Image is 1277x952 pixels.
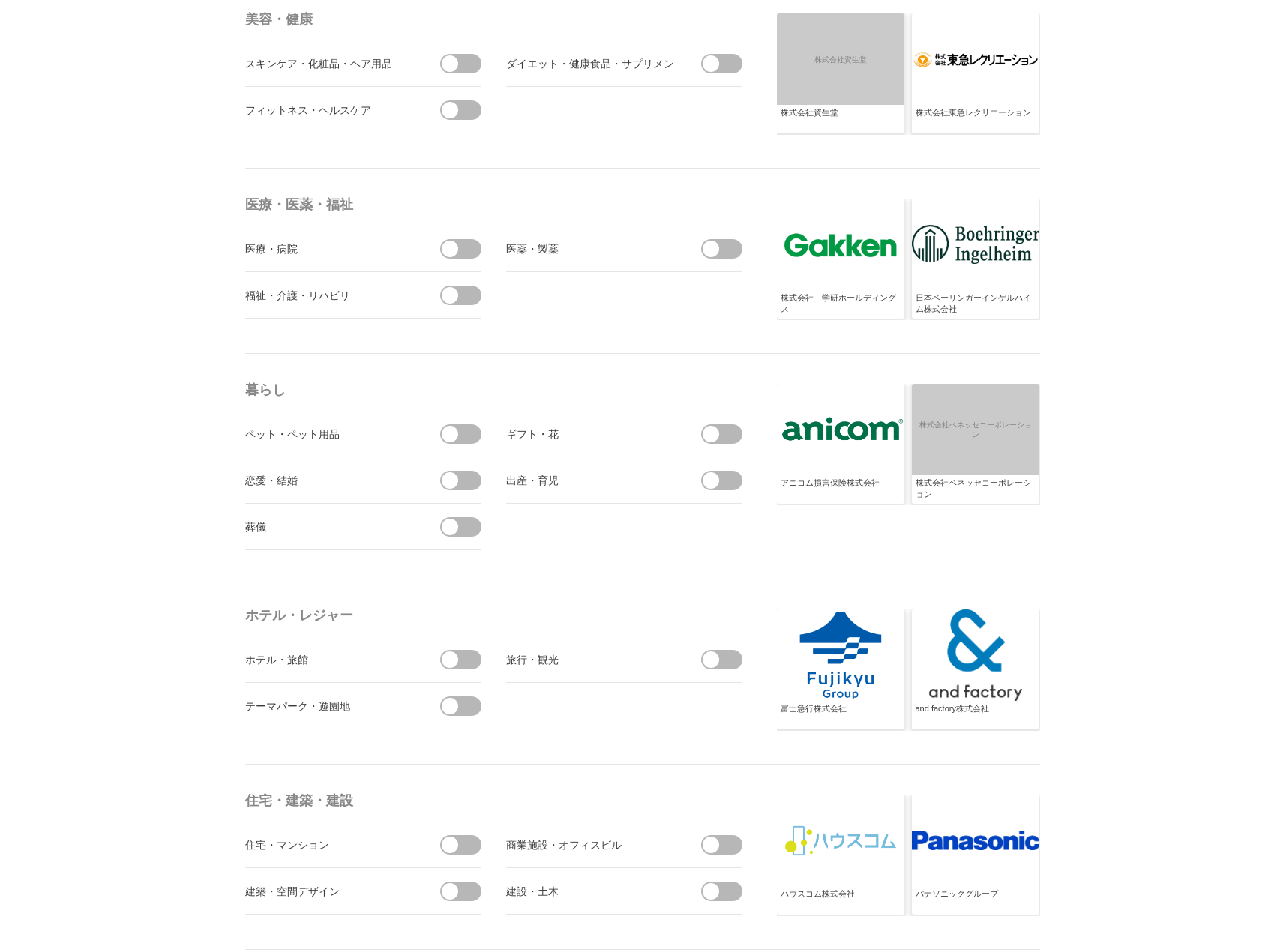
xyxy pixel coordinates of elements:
[245,471,414,489] div: 恋愛・結婚
[781,107,901,131] div: 株式会社資生堂
[245,835,414,854] div: 住宅・マンション
[506,471,675,489] div: 出産・育児
[245,100,414,119] div: フィットネス・ヘルスケア
[506,239,675,258] div: 医薬・製薬
[916,292,1036,316] div: 日本ベーリンガーインゲルハイム株式会社
[245,286,414,304] div: 福祉・介護・リハビリ
[781,477,901,501] div: アニコム損害保険株式会社
[245,882,414,900] div: 建築・空間デザイン
[916,107,1036,131] div: 株式会社東急レクリエーション
[245,239,414,258] div: 医療・病院
[916,888,1036,912] div: パナソニックグループ
[506,835,675,854] div: 商業施設・オフィスビル
[245,517,414,536] div: 葬儀
[916,703,1036,727] div: and factory株式会社
[781,703,901,727] div: 富士急行株式会社
[245,191,748,218] h4: 医療・医薬・福祉
[781,888,901,912] div: ハウスコム株式会社
[910,412,1041,447] span: 株式会社ベネッセコーポレーション
[245,376,748,403] h4: 暮らし
[245,650,414,669] div: ホテル・旅館
[506,882,675,900] div: 建設・土木
[506,424,675,443] div: ギフト・花
[245,696,414,715] div: テーマパーク・遊園地
[916,477,1036,501] div: 株式会社ベネッセコーポレーション
[775,47,906,72] span: 株式会社資生堂
[245,6,748,33] h4: 美容・健康
[781,292,901,316] div: 株式会社 学研ホールディングス
[245,787,748,814] h4: 住宅・建築・建設
[245,602,748,629] h4: ホテル・レジャー
[245,424,414,443] div: ペット・ペット用品
[506,54,675,73] div: ダイエット・健康食品・サプリメント
[506,650,675,669] div: 旅行・観光
[245,54,414,73] div: スキンケア・化粧品・ヘア用品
